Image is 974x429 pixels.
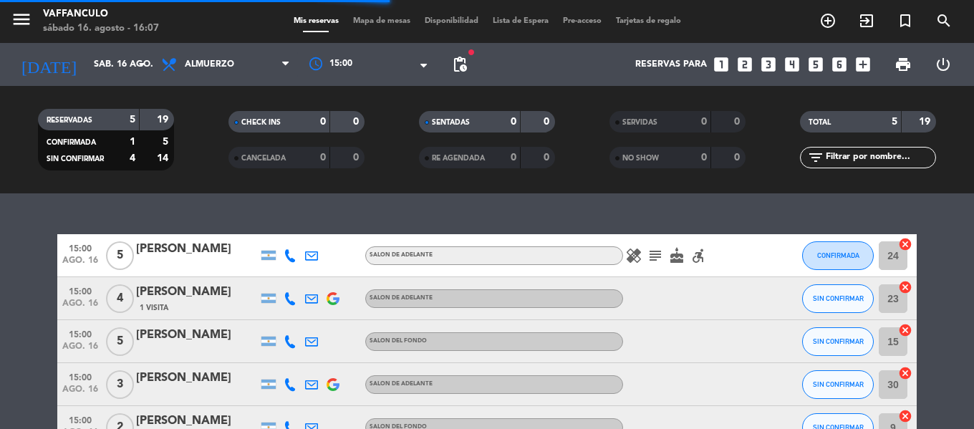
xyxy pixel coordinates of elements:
[136,283,258,302] div: [PERSON_NAME]
[327,292,339,305] img: google-logo.png
[898,366,912,380] i: cancel
[62,385,98,401] span: ago. 16
[106,370,134,399] span: 3
[802,370,874,399] button: SIN CONFIRMAR
[106,241,134,270] span: 5
[734,117,743,127] strong: 0
[809,119,831,126] span: TOTAL
[62,239,98,256] span: 15:00
[759,55,778,74] i: looks_3
[353,117,362,127] strong: 0
[858,12,875,29] i: exit_to_app
[370,252,433,258] span: SALON DE ADELANTE
[556,17,609,25] span: Pre-acceso
[353,153,362,163] strong: 0
[734,153,743,163] strong: 0
[701,153,707,163] strong: 0
[47,139,96,146] span: CONFIRMADA
[892,117,897,127] strong: 5
[106,327,134,356] span: 5
[432,119,470,126] span: SENTADAS
[136,326,258,344] div: [PERSON_NAME]
[897,12,914,29] i: turned_in_not
[11,49,87,80] i: [DATE]
[813,380,864,388] span: SIN CONFIRMAR
[898,280,912,294] i: cancel
[622,119,657,126] span: SERVIDAS
[418,17,486,25] span: Disponibilidad
[136,369,258,387] div: [PERSON_NAME]
[923,43,963,86] div: LOG OUT
[635,59,707,69] span: Reservas para
[370,381,433,387] span: SALON DE ADELANTE
[62,256,98,272] span: ago. 16
[47,155,104,163] span: SIN CONFIRMAR
[62,368,98,385] span: 15:00
[346,17,418,25] span: Mapa de mesas
[486,17,556,25] span: Lista de Espera
[690,247,707,264] i: accessible_forward
[241,119,281,126] span: CHECK INS
[919,117,933,127] strong: 19
[43,7,159,21] div: Vaffanculo
[712,55,730,74] i: looks_one
[802,284,874,313] button: SIN CONFIRMAR
[807,149,824,166] i: filter_list
[241,155,286,162] span: CANCELADA
[511,117,516,127] strong: 0
[62,411,98,428] span: 15:00
[47,117,92,124] span: RESERVADAS
[813,337,864,345] span: SIN CONFIRMAR
[647,247,664,264] i: subject
[802,241,874,270] button: CONFIRMADA
[62,282,98,299] span: 15:00
[813,294,864,302] span: SIN CONFIRMAR
[320,117,326,127] strong: 0
[935,56,952,73] i: power_settings_new
[898,323,912,337] i: cancel
[11,9,32,35] button: menu
[467,48,476,57] span: fiber_manual_record
[329,57,352,72] span: 15:00
[701,117,707,127] strong: 0
[895,56,912,73] span: print
[130,153,135,163] strong: 4
[140,302,168,314] span: 1 Visita
[544,153,552,163] strong: 0
[133,56,150,73] i: arrow_drop_down
[609,17,688,25] span: Tarjetas de regalo
[511,153,516,163] strong: 0
[736,55,754,74] i: looks_two
[130,115,135,125] strong: 5
[157,153,171,163] strong: 14
[157,115,171,125] strong: 19
[370,338,427,344] span: SALON DEL FONDO
[819,12,836,29] i: add_circle_outline
[136,240,258,259] div: [PERSON_NAME]
[806,55,825,74] i: looks_5
[898,409,912,423] i: cancel
[802,327,874,356] button: SIN CONFIRMAR
[106,284,134,313] span: 4
[625,247,642,264] i: healing
[327,378,339,391] img: google-logo.png
[898,237,912,251] i: cancel
[854,55,872,74] i: add_box
[320,153,326,163] strong: 0
[370,295,433,301] span: SALON DE ADELANTE
[622,155,659,162] span: NO SHOW
[935,12,953,29] i: search
[62,325,98,342] span: 15:00
[62,299,98,315] span: ago. 16
[544,117,552,127] strong: 0
[451,56,468,73] span: pending_actions
[817,251,859,259] span: CONFIRMADA
[62,342,98,358] span: ago. 16
[163,137,171,147] strong: 5
[43,21,159,36] div: sábado 16. agosto - 16:07
[286,17,346,25] span: Mis reservas
[830,55,849,74] i: looks_6
[824,150,935,165] input: Filtrar por nombre...
[130,137,135,147] strong: 1
[185,59,234,69] span: Almuerzo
